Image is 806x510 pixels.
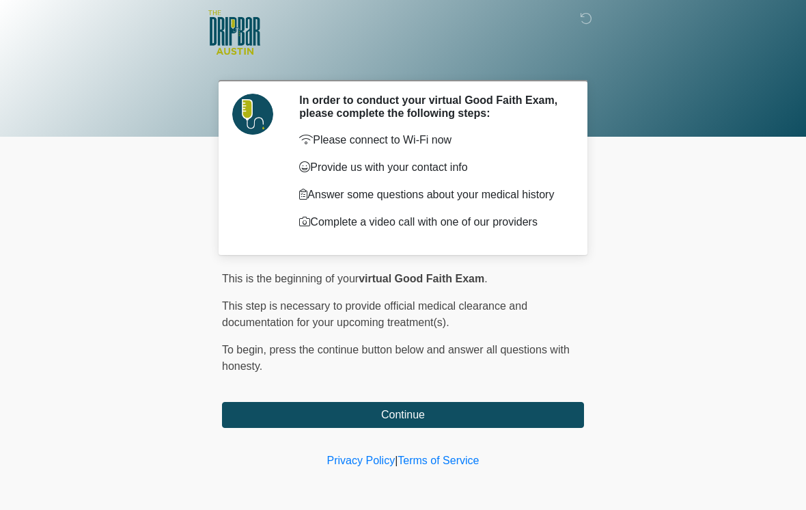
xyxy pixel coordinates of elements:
[395,455,398,466] a: |
[299,159,564,176] p: Provide us with your contact info
[222,300,527,328] span: This step is necessary to provide official medical clearance and documentation for your upcoming ...
[359,273,484,284] strong: virtual Good Faith Exam
[299,132,564,148] p: Please connect to Wi-Fi now
[299,187,564,203] p: Answer some questions about your medical history
[232,94,273,135] img: Agent Avatar
[208,10,260,55] img: The DRIPBaR - Austin The Domain Logo
[484,273,487,284] span: .
[299,94,564,120] h2: In order to conduct your virtual Good Faith Exam, please complete the following steps:
[222,273,359,284] span: This is the beginning of your
[398,455,479,466] a: Terms of Service
[222,344,269,355] span: To begin,
[327,455,395,466] a: Privacy Policy
[222,402,584,428] button: Continue
[222,344,570,372] span: press the continue button below and answer all questions with honesty.
[299,214,564,230] p: Complete a video call with one of our providers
